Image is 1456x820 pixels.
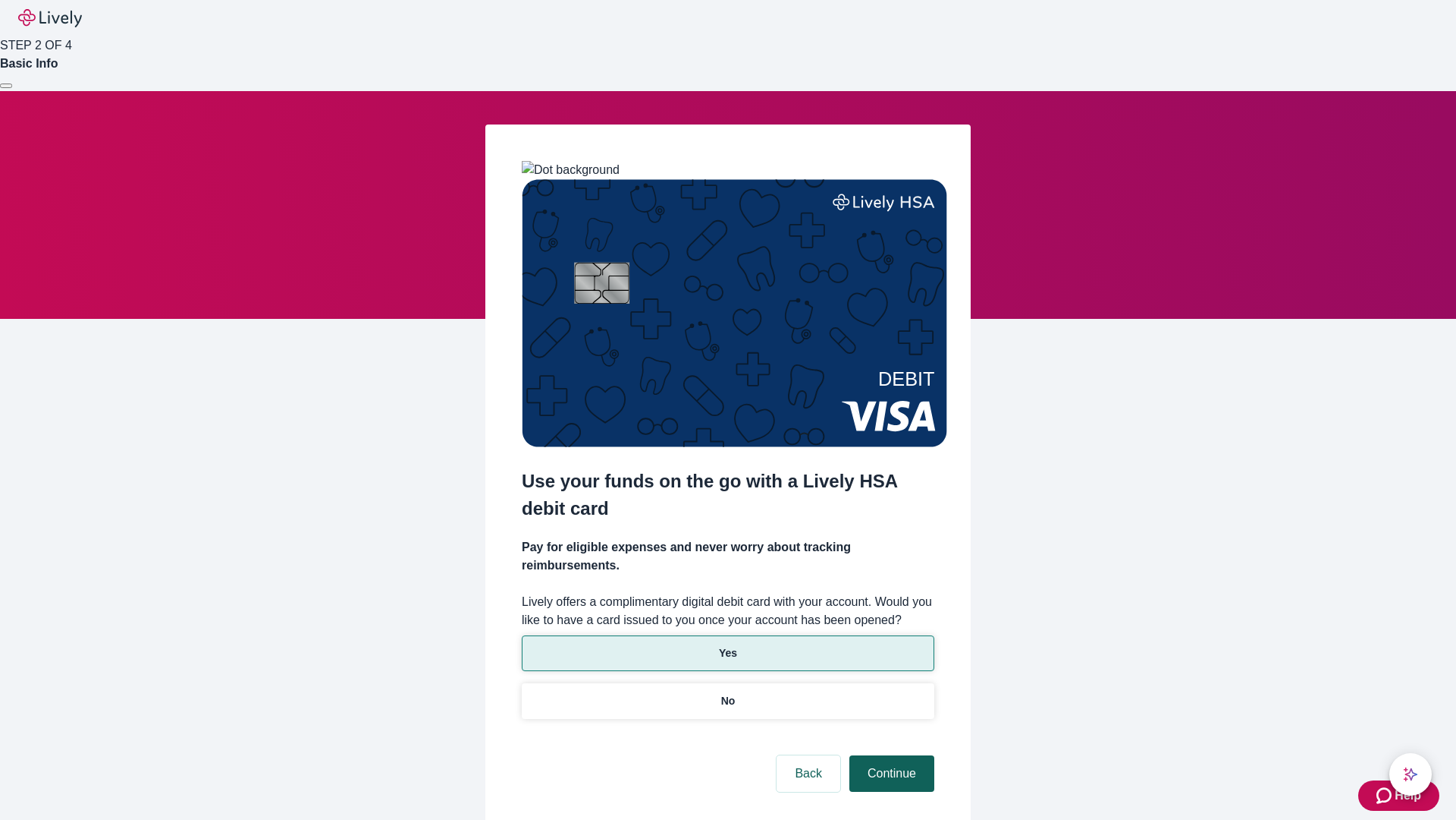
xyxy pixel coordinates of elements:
button: Yes [522,635,934,671]
h4: Pay for eligible expenses and never worry about tracking reimbursements. [522,538,934,575]
button: Continue [849,755,934,792]
p: No [721,693,736,709]
button: chat [1389,753,1432,796]
img: Debit card [522,179,947,447]
p: Yes [719,645,737,661]
h2: Use your funds on the go with a Lively HSA debit card [522,468,934,522]
span: Help [1395,787,1421,805]
img: Dot background [522,161,620,179]
img: Lively [18,9,82,27]
button: Back [777,755,840,792]
button: Zendesk support iconHelp [1358,781,1439,811]
label: Lively offers a complimentary digital debit card with your account. Would you like to have a card... [522,593,934,629]
button: No [522,683,934,719]
svg: Lively AI Assistant [1403,767,1418,782]
svg: Zendesk support icon [1376,787,1395,805]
